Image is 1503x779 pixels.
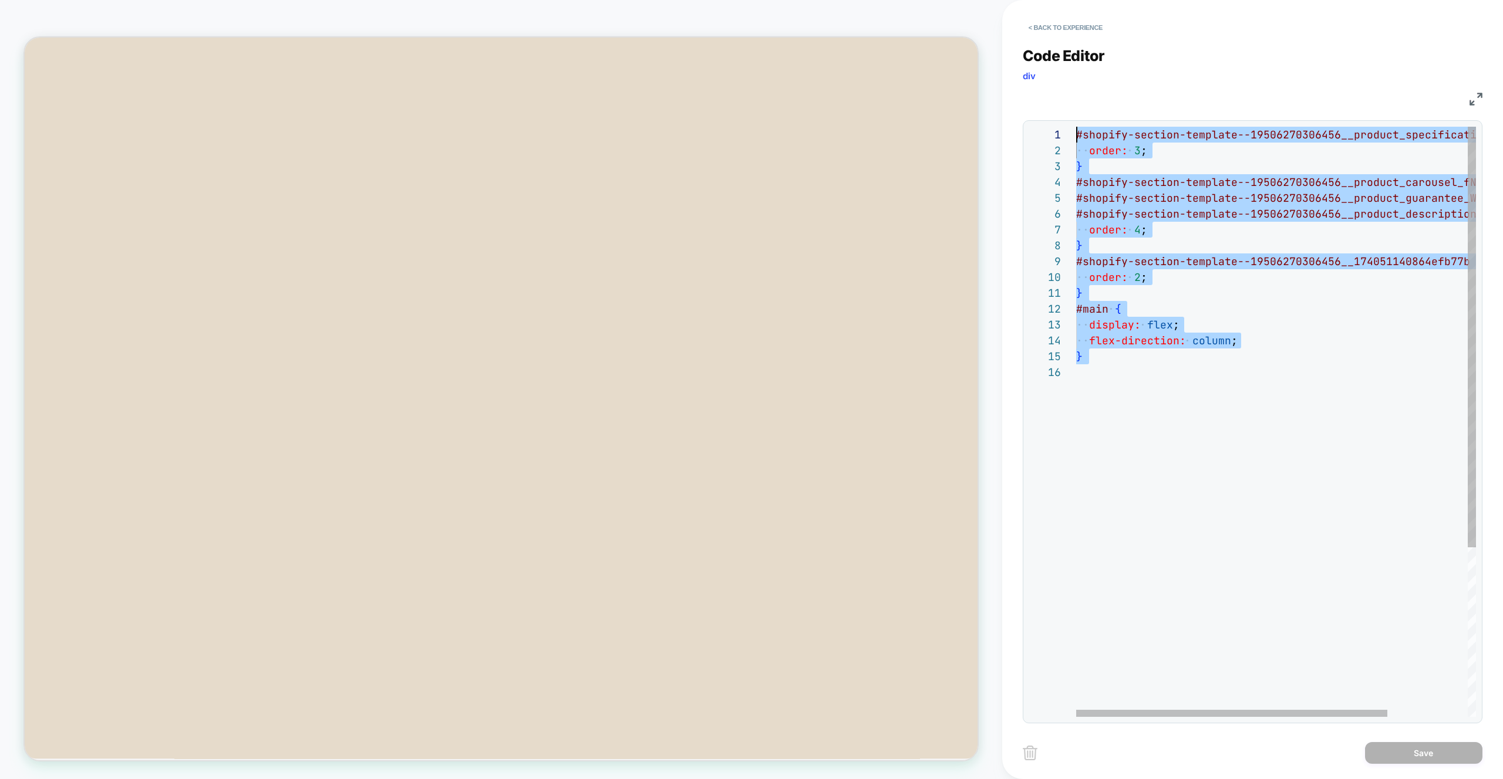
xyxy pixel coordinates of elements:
span: ; [1173,318,1180,331]
span: Code Editor [1023,47,1105,65]
div: 10 [1029,269,1061,285]
div: 9 [1029,253,1061,269]
img: fullscreen [1470,93,1482,106]
span: } [1076,239,1083,252]
div: 16 [1029,364,1061,380]
span: #shopify-section-template--19506270306456__1740511 [1076,255,1399,268]
span: _carousel_fNtHbD [1399,175,1502,189]
span: flex-direction: [1089,334,1186,347]
img: delete [1023,746,1037,760]
div: 1 [1029,127,1061,143]
span: order: [1089,223,1128,236]
span: ; [1141,223,1147,236]
span: order: [1089,144,1128,157]
span: #shopify-section-template--19506270306456__product [1076,128,1399,141]
div: 7 [1029,222,1061,238]
span: #shopify-section-template--19506270306456__product [1076,191,1399,205]
span: display: [1089,318,1141,331]
div: 2 [1029,143,1061,158]
div: 5 [1029,190,1061,206]
span: column [1192,334,1231,347]
span: 2 [1134,270,1141,284]
span: } [1076,350,1083,363]
span: } [1076,286,1083,300]
div: 12 [1029,301,1061,317]
div: 3 [1029,158,1061,174]
span: #shopify-section-template--19506270306456__product [1076,207,1399,221]
span: flex [1147,318,1173,331]
span: { [1115,302,1121,316]
span: ; [1231,334,1238,347]
span: 4 [1134,223,1141,236]
div: 4 [1029,174,1061,190]
span: order: [1089,270,1128,284]
div: 11 [1029,285,1061,301]
span: div [1023,70,1036,82]
span: #shopify-section-template--19506270306456__product [1076,175,1399,189]
span: #main [1076,302,1108,316]
span: ; [1141,270,1147,284]
span: 3 [1134,144,1141,157]
button: Save [1365,742,1482,764]
div: 13 [1029,317,1061,333]
span: ; [1141,144,1147,157]
div: 8 [1029,238,1061,253]
div: 14 [1029,333,1061,348]
button: < Back to experience [1023,18,1108,37]
div: 6 [1029,206,1061,222]
span: 40864efb77b [1399,255,1470,268]
span: } [1076,160,1083,173]
div: 15 [1029,348,1061,364]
